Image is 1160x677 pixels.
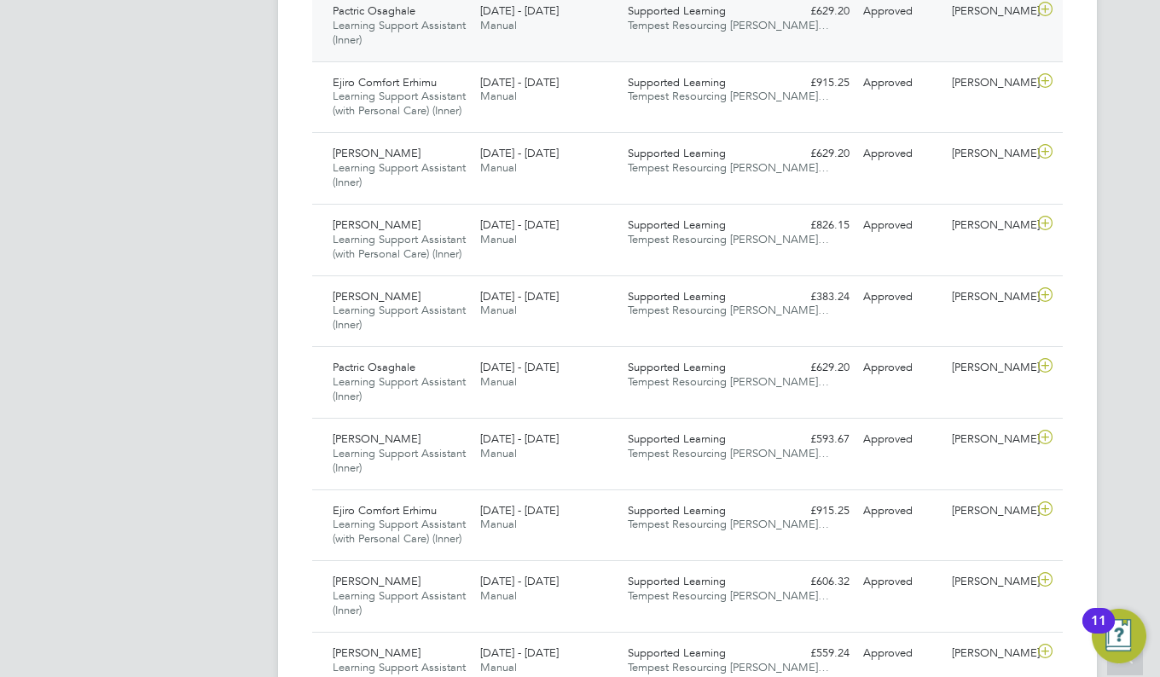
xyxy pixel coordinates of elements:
[628,232,829,246] span: Tempest Resourcing [PERSON_NAME]…
[480,431,559,446] span: [DATE] - [DATE]
[768,639,856,668] div: £559.24
[1091,621,1106,643] div: 11
[856,211,945,240] div: Approved
[333,146,420,160] span: [PERSON_NAME]
[480,645,559,660] span: [DATE] - [DATE]
[480,588,517,603] span: Manual
[480,303,517,317] span: Manual
[628,588,829,603] span: Tempest Resourcing [PERSON_NAME]…
[333,645,420,660] span: [PERSON_NAME]
[628,160,829,175] span: Tempest Resourcing [PERSON_NAME]…
[945,354,1034,382] div: [PERSON_NAME]
[628,574,726,588] span: Supported Learning
[333,503,437,518] span: Ejiro Comfort Erhimu
[628,3,726,18] span: Supported Learning
[768,497,856,525] div: £915.25
[333,360,415,374] span: Pactric Osaghale
[480,360,559,374] span: [DATE] - [DATE]
[945,568,1034,596] div: [PERSON_NAME]
[628,503,726,518] span: Supported Learning
[768,211,856,240] div: £826.15
[480,289,559,304] span: [DATE] - [DATE]
[628,431,726,446] span: Supported Learning
[856,639,945,668] div: Approved
[628,645,726,660] span: Supported Learning
[333,75,437,90] span: Ejiro Comfort Erhimu
[768,425,856,454] div: £593.67
[628,517,829,531] span: Tempest Resourcing [PERSON_NAME]…
[945,425,1034,454] div: [PERSON_NAME]
[628,446,829,460] span: Tempest Resourcing [PERSON_NAME]…
[333,3,415,18] span: Pactric Osaghale
[768,568,856,596] div: £606.32
[333,517,466,546] span: Learning Support Assistant (with Personal Care) (Inner)
[856,497,945,525] div: Approved
[628,146,726,160] span: Supported Learning
[333,217,420,232] span: [PERSON_NAME]
[628,18,829,32] span: Tempest Resourcing [PERSON_NAME]…
[480,232,517,246] span: Manual
[333,431,420,446] span: [PERSON_NAME]
[945,639,1034,668] div: [PERSON_NAME]
[333,89,466,118] span: Learning Support Assistant (with Personal Care) (Inner)
[333,303,466,332] span: Learning Support Assistant (Inner)
[480,517,517,531] span: Manual
[333,160,466,189] span: Learning Support Assistant (Inner)
[945,497,1034,525] div: [PERSON_NAME]
[480,660,517,674] span: Manual
[945,211,1034,240] div: [PERSON_NAME]
[856,140,945,168] div: Approved
[480,75,559,90] span: [DATE] - [DATE]
[768,69,856,97] div: £915.25
[628,217,726,232] span: Supported Learning
[333,588,466,617] span: Learning Support Assistant (Inner)
[856,354,945,382] div: Approved
[768,283,856,311] div: £383.24
[856,283,945,311] div: Approved
[480,503,559,518] span: [DATE] - [DATE]
[628,75,726,90] span: Supported Learning
[945,140,1034,168] div: [PERSON_NAME]
[856,425,945,454] div: Approved
[628,303,829,317] span: Tempest Resourcing [PERSON_NAME]…
[768,354,856,382] div: £629.20
[628,89,829,103] span: Tempest Resourcing [PERSON_NAME]…
[628,289,726,304] span: Supported Learning
[856,69,945,97] div: Approved
[628,374,829,389] span: Tempest Resourcing [PERSON_NAME]…
[480,160,517,175] span: Manual
[480,574,559,588] span: [DATE] - [DATE]
[856,568,945,596] div: Approved
[945,69,1034,97] div: [PERSON_NAME]
[333,18,466,47] span: Learning Support Assistant (Inner)
[333,289,420,304] span: [PERSON_NAME]
[480,89,517,103] span: Manual
[1092,609,1146,663] button: Open Resource Center, 11 new notifications
[480,146,559,160] span: [DATE] - [DATE]
[333,232,466,261] span: Learning Support Assistant (with Personal Care) (Inner)
[480,374,517,389] span: Manual
[333,446,466,475] span: Learning Support Assistant (Inner)
[480,3,559,18] span: [DATE] - [DATE]
[480,217,559,232] span: [DATE] - [DATE]
[768,140,856,168] div: £629.20
[945,283,1034,311] div: [PERSON_NAME]
[628,360,726,374] span: Supported Learning
[480,446,517,460] span: Manual
[628,660,829,674] span: Tempest Resourcing [PERSON_NAME]…
[333,574,420,588] span: [PERSON_NAME]
[480,18,517,32] span: Manual
[333,374,466,403] span: Learning Support Assistant (Inner)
